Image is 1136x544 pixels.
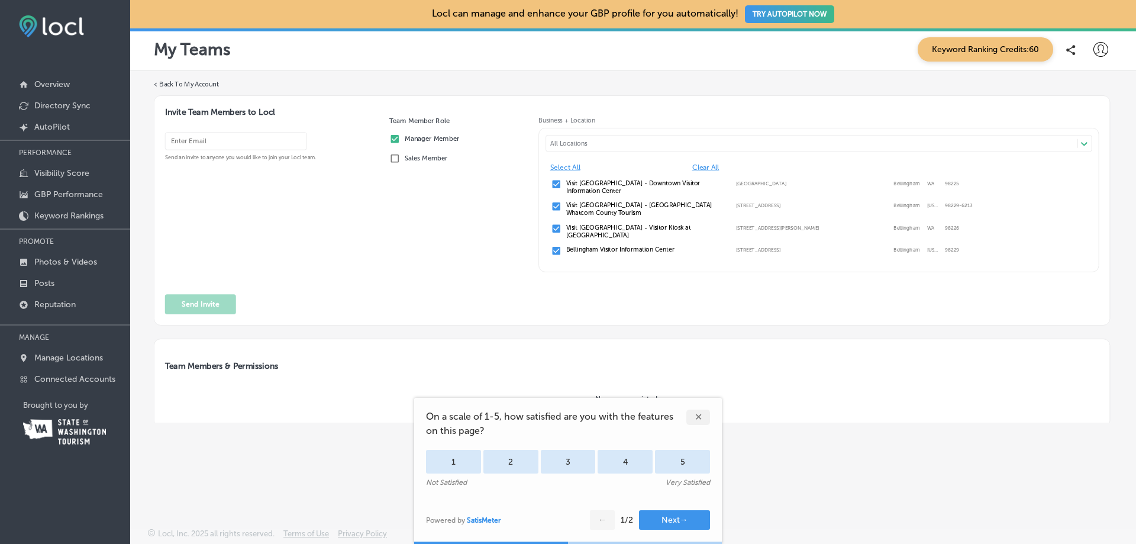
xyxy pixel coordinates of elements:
span: Send an invite to anyone you would like to join your Locl team. [165,154,381,161]
p: Photos & Videos [34,257,97,267]
div: 4 [598,450,653,474]
img: fda3e92497d09a02dc62c9cd864e3231.png [19,15,84,37]
p: GBP Performance [34,189,103,199]
span: On a scale of 1-5, how satisfied are you with the features on this page? [426,410,686,438]
span: Business + Location [538,117,1099,124]
p: Posts [34,278,54,288]
button: TRY AUTOPILOT NOW [745,5,834,23]
label: Sales [405,154,448,162]
p: Overview [34,79,70,89]
label: 4255 Mitchell Way [736,225,889,231]
p: Brought to you by [23,401,130,410]
label: 98226 [945,225,960,231]
h3: Team Members & Permissions [154,350,1099,381]
p: Visibility Score [34,168,89,178]
label: Bellingham [893,225,922,231]
label: 98229-6213 [945,203,973,209]
label: Visit Bellingham - Visitor Kiosk at Bellingham International Airport [566,224,727,239]
span: Clear All [692,163,825,171]
label: 904 Potter Street [736,203,889,209]
label: Bellingham [893,247,922,253]
label: 1306 Commercial Street [736,181,889,186]
label: Visit Bellingham - Downtown Visitor Information Center [566,179,727,195]
div: 2 [483,450,538,474]
a: Privacy Policy [338,529,387,544]
label: 904 Potter Street [736,247,889,253]
label: 98225 [945,181,959,186]
div: 3 [541,450,596,474]
div: Powered by [426,516,501,524]
h3: Invite Team Members to Locl [165,107,1099,117]
label: Bellingham [893,181,922,186]
div: Very Satisfied [666,478,710,487]
p: My Teams [154,40,231,59]
p: Reputation [34,300,76,310]
label: Visit Bellingham - Bellingham Whatcom County Tourism [566,202,727,217]
span: Keyword Ranking Credits: 60 [918,37,1053,62]
div: All Locations [550,140,1081,147]
button: Send Invite [165,294,236,314]
input: Enter Email [165,133,307,150]
label: Manager [405,134,459,143]
div: 1 [426,450,481,474]
h3: Team Member Role [389,117,530,125]
div: 5 [655,450,710,474]
p: Manage Locations [34,353,103,363]
p: Connected Accounts [34,374,115,384]
p: Keyword Rankings [34,211,104,221]
div: ✕ [686,410,710,425]
label: WA [927,225,941,231]
label: WA [927,181,941,186]
div: 1 / 2 [621,515,633,525]
div: Not Satisfied [426,478,467,487]
label: Washington [927,203,941,209]
label: Bellingham Visitor Information Center [566,246,727,254]
label: Washington [927,247,941,253]
p: AutoPilot [34,122,70,132]
span: Select All [550,163,683,171]
a: Terms of Use [283,529,329,544]
p: Directory Sync [34,101,91,111]
p: Locl, Inc. 2025 all rights reserved. [158,529,275,538]
a: SatisMeter [467,516,501,524]
label: 98229 [945,247,960,253]
label: Bellingham [893,203,922,209]
button: Next→ [639,510,710,530]
button: ← [590,510,615,530]
img: Washington Tourism [23,419,106,445]
p: No user associated [167,395,1085,403]
label: < Back To My Account [154,80,220,89]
